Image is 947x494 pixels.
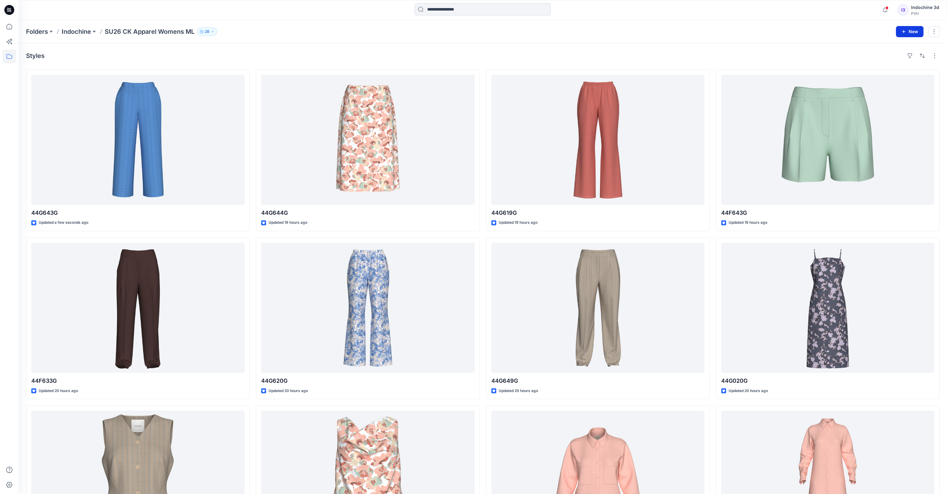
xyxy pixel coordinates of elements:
p: Updated 20 hours ago [269,388,308,394]
p: 44G643G [31,209,244,217]
p: 44G619G [491,209,704,217]
p: Updated 19 hours ago [269,219,307,226]
p: Updated 19 hours ago [729,219,767,226]
p: 44G620G [261,377,474,385]
p: 44F643G [721,209,934,217]
p: SU26 CK Apparel Womens ML [105,27,195,36]
a: 44G644G [261,75,474,205]
button: 28 [197,27,217,36]
a: 44G619G [491,75,704,205]
p: Updated 20 hours ago [729,388,768,394]
div: Indochine 3d [911,4,939,11]
a: Indochine [62,27,91,36]
button: New [896,26,923,37]
a: 44G643G [31,75,244,205]
p: 28 [205,28,209,35]
a: 44G620G [261,243,474,373]
p: Updated 20 hours ago [499,388,538,394]
h4: Styles [26,52,45,60]
a: Folders [26,27,48,36]
p: 44F633G [31,377,244,385]
p: 44G644G [261,209,474,217]
a: 44G649G [491,243,704,373]
p: Updated 20 hours ago [39,388,78,394]
a: 44G020G [721,243,934,373]
a: 44F633G [31,243,244,373]
div: I3 [897,4,909,15]
p: 44G020G [721,377,934,385]
div: PVH [911,11,939,16]
p: Updated a few seconds ago [39,219,88,226]
a: 44F643G [721,75,934,205]
p: Updated 19 hours ago [499,219,537,226]
p: 44G649G [491,377,704,385]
